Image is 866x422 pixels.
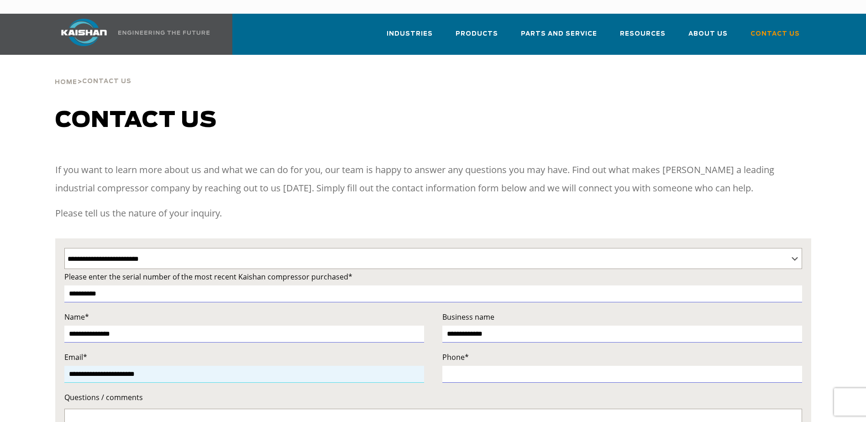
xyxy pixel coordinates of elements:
[64,351,424,364] label: Email*
[751,29,800,39] span: Contact Us
[50,14,211,55] a: Kaishan USA
[521,29,597,39] span: Parts and Service
[55,55,131,90] div: >
[387,22,433,53] a: Industries
[55,110,217,132] span: Contact us
[50,19,118,46] img: kaishan logo
[55,161,811,197] p: If you want to learn more about us and what we can do for you, our team is happy to answer any qu...
[688,22,728,53] a: About Us
[442,351,802,364] label: Phone*
[521,22,597,53] a: Parts and Service
[442,311,802,323] label: Business name
[688,29,728,39] span: About Us
[64,270,802,283] label: Please enter the serial number of the most recent Kaishan compressor purchased*
[55,79,77,85] span: Home
[55,78,77,86] a: Home
[620,29,666,39] span: Resources
[82,79,131,84] span: Contact Us
[456,22,498,53] a: Products
[55,204,811,222] p: Please tell us the nature of your inquiry.
[751,22,800,53] a: Contact Us
[64,311,424,323] label: Name*
[620,22,666,53] a: Resources
[387,29,433,39] span: Industries
[118,31,210,35] img: Engineering the future
[456,29,498,39] span: Products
